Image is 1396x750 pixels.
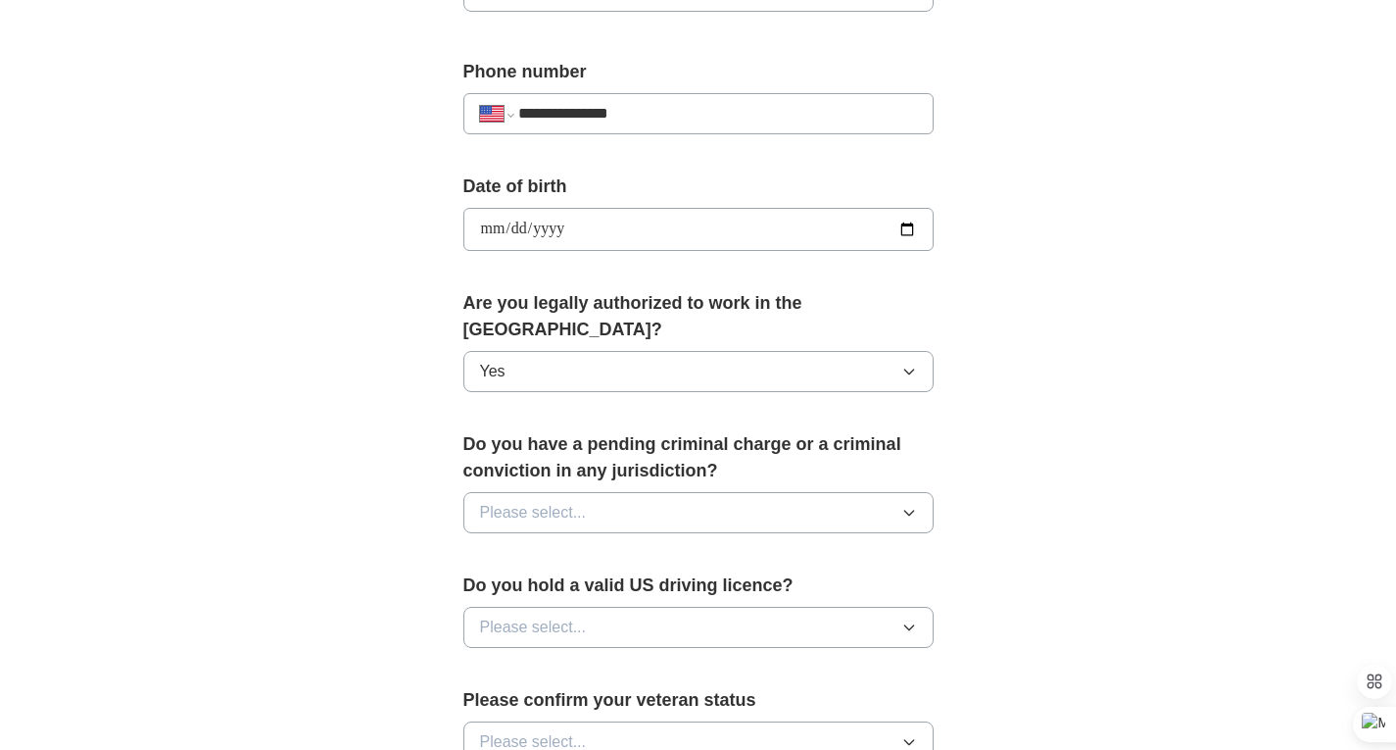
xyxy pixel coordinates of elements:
[480,360,505,383] span: Yes
[463,607,934,648] button: Please select...
[480,501,587,525] span: Please select...
[463,573,934,599] label: Do you hold a valid US driving licence?
[463,351,934,392] button: Yes
[463,687,934,714] label: Please confirm your veteran status
[463,492,934,533] button: Please select...
[463,174,934,200] label: Date of birth
[480,616,587,639] span: Please select...
[463,59,934,85] label: Phone number
[463,290,934,343] label: Are you legally authorized to work in the [GEOGRAPHIC_DATA]?
[463,431,934,484] label: Do you have a pending criminal charge or a criminal conviction in any jurisdiction?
